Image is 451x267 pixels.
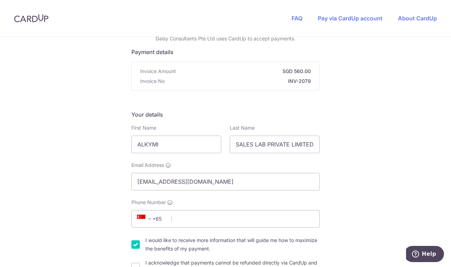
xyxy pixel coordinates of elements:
a: About CardUp [398,15,437,22]
h5: Payment details [131,48,320,56]
label: I would like to receive more information that will guide me how to maximize the benefits of my pa... [145,236,320,253]
span: Invoice Amount [140,68,176,75]
span: +65 [137,215,154,223]
input: Last name [230,136,320,153]
input: Email address [131,173,320,190]
label: First Name [131,124,156,131]
span: Phone Number [131,199,166,206]
a: FAQ [292,15,302,22]
input: First name [131,136,221,153]
span: Invoice No [140,78,165,85]
img: CardUp [14,14,48,22]
span: +65 [135,215,166,223]
a: Pay via CardUp account [318,15,383,22]
span: Email Address [131,162,164,169]
strong: INV-2079 [168,78,311,85]
p: Daisy Consultants Pte Ltd uses CardUp to accept payments. [131,35,320,42]
iframe: Opens a widget where you can find more information [406,246,444,263]
h5: Your details [131,110,320,119]
label: Last Name [230,124,255,131]
strong: SGD 560.00 [179,68,311,75]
